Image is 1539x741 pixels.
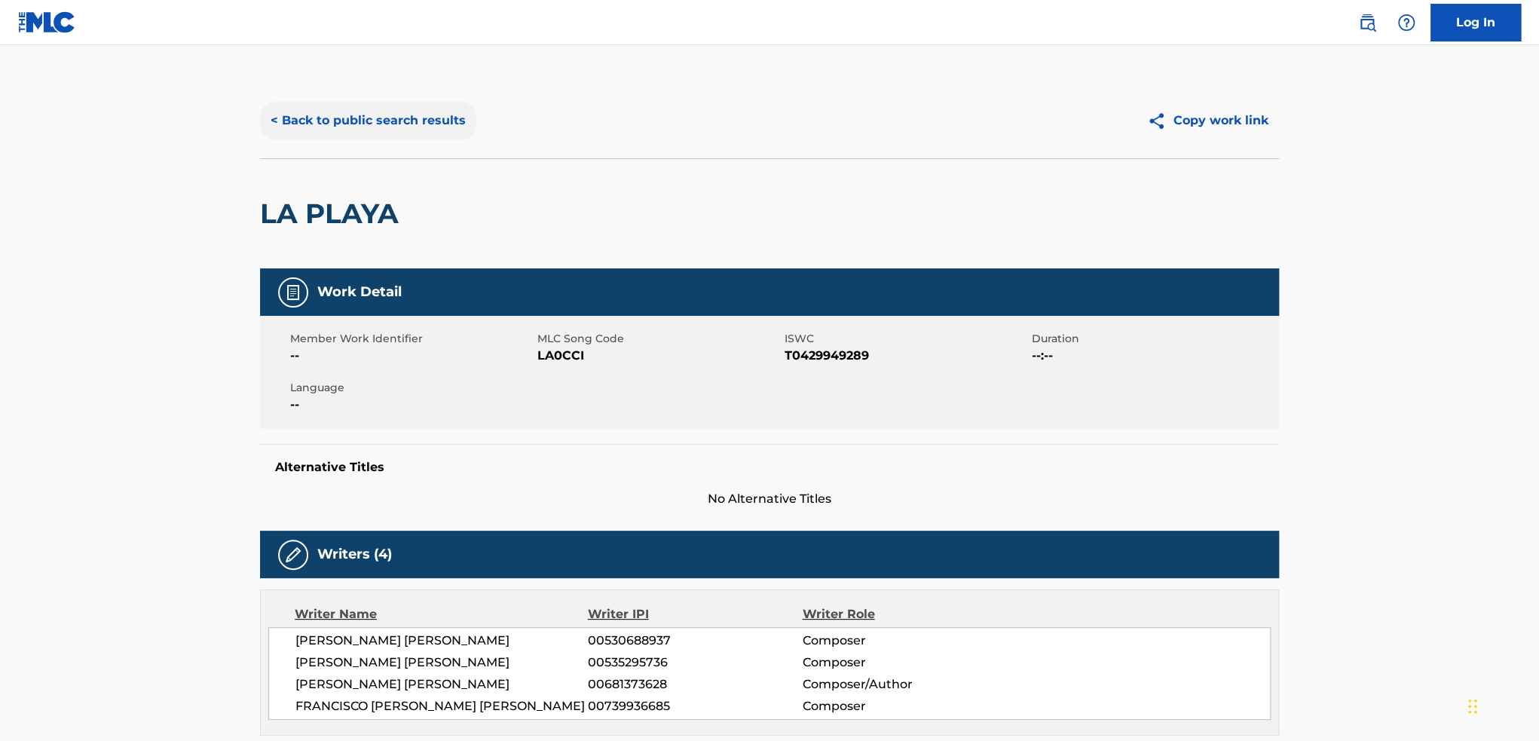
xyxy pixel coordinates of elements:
iframe: Chat Widget [1464,669,1539,741]
h5: Alternative Titles [275,460,1264,475]
span: MLC Song Code [537,331,781,347]
span: Composer [802,697,997,715]
div: Drag [1468,684,1477,729]
a: Public Search [1352,8,1382,38]
div: Writer Role [802,605,997,623]
span: ISWC [785,331,1028,347]
div: Help [1391,8,1421,38]
button: < Back to public search results [260,102,476,139]
img: Work Detail [284,283,302,302]
span: Composer [802,632,997,650]
span: Composer/Author [802,675,997,694]
span: 00535295736 [588,654,802,672]
div: Writer Name [295,605,588,623]
span: FRANCISCO [PERSON_NAME] [PERSON_NAME] [295,697,588,715]
a: Log In [1430,4,1521,41]
button: Copy work link [1137,102,1279,139]
h5: Writers (4) [317,546,392,563]
span: Duration [1032,331,1275,347]
span: -- [290,396,534,414]
img: Copy work link [1147,112,1173,130]
span: No Alternative Titles [260,490,1279,508]
span: 00681373628 [588,675,802,694]
span: Composer [802,654,997,672]
span: [PERSON_NAME] [PERSON_NAME] [295,632,588,650]
span: [PERSON_NAME] [PERSON_NAME] [295,675,588,694]
span: 00739936685 [588,697,802,715]
span: -- [290,347,534,365]
span: Member Work Identifier [290,331,534,347]
span: T0429949289 [785,347,1028,365]
span: --:-- [1032,347,1275,365]
span: Language [290,380,534,396]
h5: Work Detail [317,283,402,301]
span: LA0CCI [537,347,781,365]
img: MLC Logo [18,11,76,33]
span: [PERSON_NAME] [PERSON_NAME] [295,654,588,672]
img: search [1358,14,1376,32]
div: Writer IPI [588,605,803,623]
span: 00530688937 [588,632,802,650]
h2: LA PLAYA [260,197,406,231]
img: Writers [284,546,302,564]
img: help [1397,14,1415,32]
